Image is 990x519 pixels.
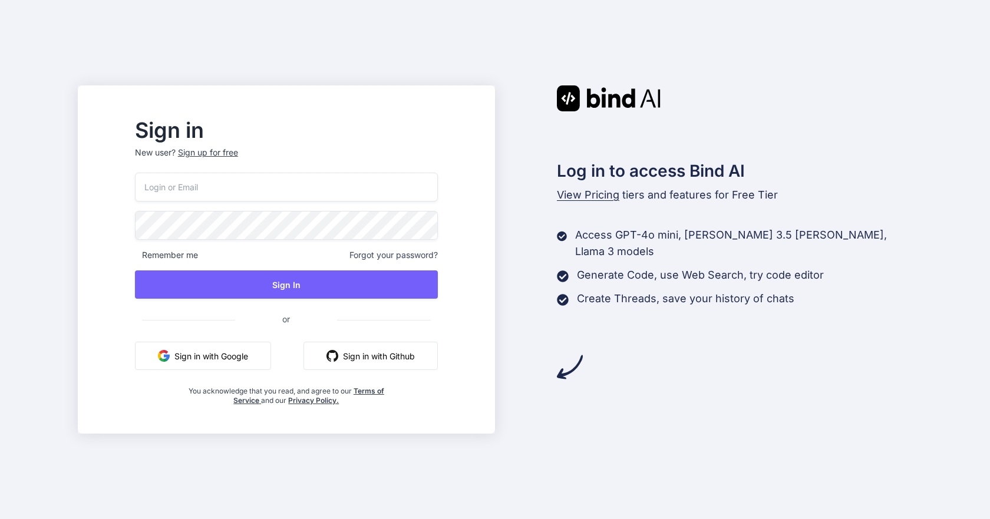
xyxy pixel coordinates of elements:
div: You acknowledge that you read, and agree to our and our [185,379,387,405]
p: Create Threads, save your history of chats [577,290,794,307]
span: View Pricing [557,189,619,201]
button: Sign In [135,270,438,299]
img: arrow [557,354,583,380]
span: Remember me [135,249,198,261]
img: Bind AI logo [557,85,661,111]
span: or [235,305,337,333]
p: tiers and features for Free Tier [557,187,913,203]
p: Generate Code, use Web Search, try code editor [577,267,824,283]
h2: Sign in [135,121,438,140]
button: Sign in with Google [135,342,271,370]
img: github [326,350,338,362]
span: Forgot your password? [349,249,438,261]
a: Privacy Policy. [288,396,339,405]
input: Login or Email [135,173,438,201]
a: Terms of Service [233,386,384,405]
div: Sign up for free [178,147,238,158]
button: Sign in with Github [303,342,438,370]
p: Access GPT-4o mini, [PERSON_NAME] 3.5 [PERSON_NAME], Llama 3 models [575,227,912,260]
h2: Log in to access Bind AI [557,158,913,183]
p: New user? [135,147,438,173]
img: google [158,350,170,362]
